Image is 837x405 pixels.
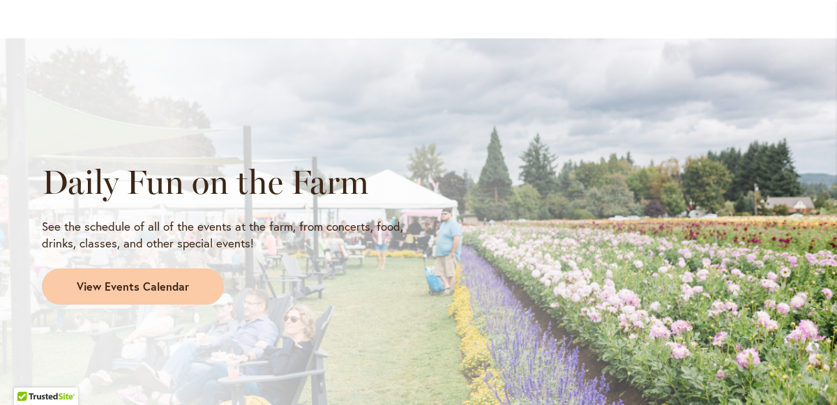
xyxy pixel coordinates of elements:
[42,162,406,201] h2: Daily Fun on the Farm
[42,218,406,252] p: See the schedule of all of the events at the farm, from concerts, food, drinks, classes, and othe...
[77,279,189,295] span: View Events Calendar
[42,268,224,305] a: View Events Calendar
